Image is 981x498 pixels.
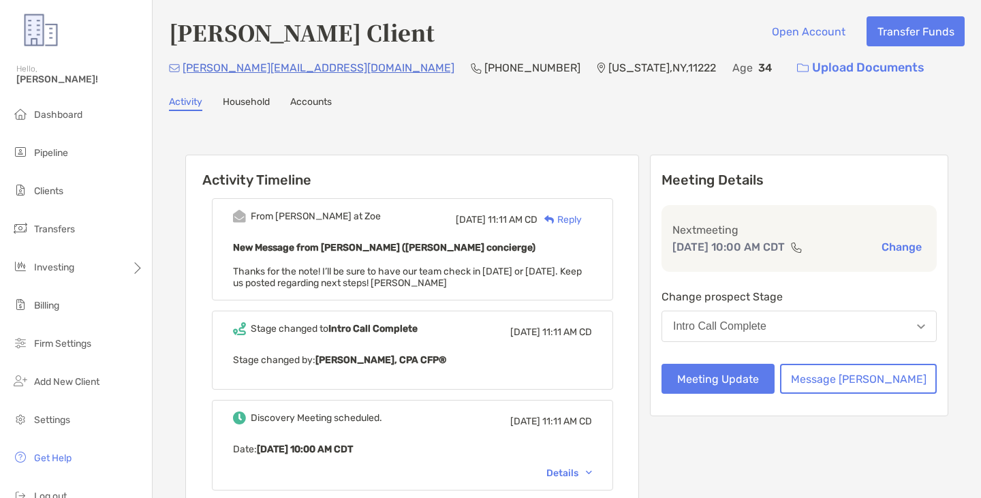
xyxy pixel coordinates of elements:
[233,322,246,335] img: Event icon
[233,242,535,253] b: New Message from [PERSON_NAME] ([PERSON_NAME] concierge)
[16,74,144,85] span: [PERSON_NAME]!
[732,59,753,76] p: Age
[34,338,91,349] span: Firm Settings
[672,221,926,238] p: Next meeting
[12,258,29,275] img: investing icon
[34,147,68,159] span: Pipeline
[315,354,446,366] b: [PERSON_NAME], CPA CFP®
[251,412,382,424] div: Discovery Meeting scheduled.
[661,311,937,342] button: Intro Call Complete
[538,213,582,227] div: Reply
[917,324,925,329] img: Open dropdown arrow
[12,144,29,160] img: pipeline icon
[788,53,933,82] a: Upload Documents
[34,376,99,388] span: Add New Client
[34,185,63,197] span: Clients
[251,323,418,334] div: Stage changed to
[233,266,582,289] span: Thanks for the note! I’ll be sure to have our team check in [DATE] or [DATE]. Keep us posted rega...
[233,352,592,369] p: Stage changed by:
[12,296,29,313] img: billing icon
[183,59,454,76] p: [PERSON_NAME][EMAIL_ADDRESS][DOMAIN_NAME]
[661,172,937,189] p: Meeting Details
[257,443,353,455] b: [DATE] 10:00 AM CDT
[290,96,332,111] a: Accounts
[484,59,580,76] p: [PHONE_NUMBER]
[34,414,70,426] span: Settings
[233,210,246,223] img: Event icon
[673,320,766,332] div: Intro Call Complete
[790,242,803,253] img: communication type
[542,326,592,338] span: 11:11 AM CD
[661,288,937,305] p: Change prospect Stage
[34,452,72,464] span: Get Help
[544,215,555,224] img: Reply icon
[223,96,270,111] a: Household
[169,16,435,48] h4: [PERSON_NAME] Client
[251,211,381,222] div: From [PERSON_NAME] at Zoe
[758,59,772,76] p: 34
[186,155,638,188] h6: Activity Timeline
[233,411,246,424] img: Event icon
[12,334,29,351] img: firm-settings icon
[12,411,29,427] img: settings icon
[597,63,606,74] img: Location Icon
[34,109,82,121] span: Dashboard
[672,238,785,255] p: [DATE] 10:00 AM CDT
[661,364,775,394] button: Meeting Update
[169,64,180,72] img: Email Icon
[797,63,809,73] img: button icon
[12,373,29,389] img: add_new_client icon
[456,214,486,225] span: [DATE]
[608,59,716,76] p: [US_STATE] , NY , 11222
[586,471,592,475] img: Chevron icon
[12,106,29,122] img: dashboard icon
[761,16,856,46] button: Open Account
[34,300,59,311] span: Billing
[510,416,540,427] span: [DATE]
[780,364,937,394] button: Message [PERSON_NAME]
[233,441,592,458] p: Date :
[510,326,540,338] span: [DATE]
[488,214,538,225] span: 11:11 AM CD
[867,16,965,46] button: Transfer Funds
[877,240,926,254] button: Change
[169,96,202,111] a: Activity
[12,182,29,198] img: clients icon
[34,223,75,235] span: Transfers
[328,323,418,334] b: Intro Call Complete
[12,220,29,236] img: transfers icon
[546,467,592,479] div: Details
[16,5,65,55] img: Zoe Logo
[471,63,482,74] img: Phone Icon
[542,416,592,427] span: 11:11 AM CD
[34,262,74,273] span: Investing
[12,449,29,465] img: get-help icon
